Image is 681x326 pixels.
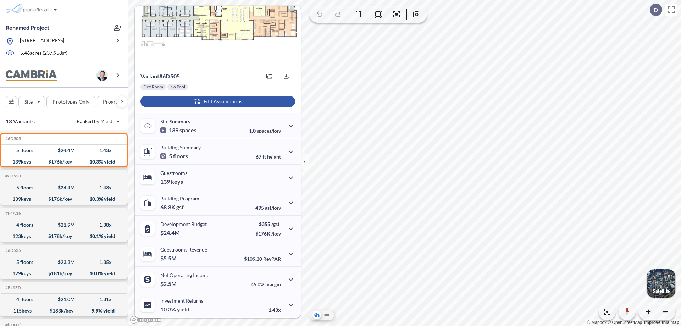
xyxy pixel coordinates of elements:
[171,178,183,185] span: keys
[177,306,189,313] span: yield
[265,205,281,211] span: gsf/key
[160,306,189,313] p: 10.3%
[160,247,207,253] p: Guestrooms Revenue
[6,24,49,32] p: Renamed Project
[18,96,45,107] button: Site
[143,84,163,90] p: Flex Room
[647,269,675,298] img: Switcher Image
[96,70,108,81] img: user logo
[4,173,21,178] h5: Click to copy the code
[160,144,201,150] p: Building Summary
[256,154,281,160] p: 67
[268,307,281,313] p: 1.43x
[173,153,188,160] span: floors
[130,316,161,324] a: Mapbox homepage
[140,73,180,80] p: # 6d505
[160,127,196,134] p: 139
[20,37,64,46] p: [STREET_ADDRESS]
[160,153,188,160] p: 5
[97,96,135,107] button: Program
[265,281,281,287] span: margin
[255,231,281,237] p: $176K
[251,281,281,287] p: 45.0%
[271,231,281,237] span: /key
[4,248,21,253] h5: Click to copy the code
[140,73,159,79] span: Variant
[46,96,95,107] button: Prototypes Only
[179,127,196,134] span: spaces
[160,204,184,211] p: 68.8K
[608,320,642,325] a: OpenStreetMap
[263,256,281,262] span: RevPAR
[6,70,57,81] img: BrandImage
[255,221,281,227] p: $355
[160,272,209,278] p: Net Operating Income
[4,211,21,216] h5: Click to copy the code
[271,221,279,227] span: /gsf
[176,204,184,211] span: gsf
[52,98,89,105] p: Prototypes Only
[4,285,21,290] h5: Click to copy the code
[654,7,658,13] p: D
[160,195,199,201] p: Building Program
[160,298,203,304] p: Investment Returns
[267,154,281,160] span: height
[249,128,281,134] p: 1.0
[653,288,670,294] p: Satellite
[170,84,185,90] p: No Pool
[160,280,178,287] p: $2.5M
[24,98,33,105] p: Site
[244,256,281,262] p: $109.20
[262,154,266,160] span: ft
[160,255,178,262] p: $5.5M
[160,118,190,125] p: Site Summary
[587,320,607,325] a: Mapbox
[644,320,679,325] a: Improve this map
[103,98,123,105] p: Program
[101,118,113,125] span: Yield
[322,311,331,319] button: Site Plan
[257,128,281,134] span: spaces/key
[20,49,67,57] p: 5.46 acres ( 237,958 sf)
[647,269,675,298] button: Switcher ImageSatellite
[312,311,321,319] button: Aerial View
[160,229,181,236] p: $24.4M
[255,205,281,211] p: 495
[160,178,183,185] p: 139
[160,221,207,227] p: Development Budget
[4,136,21,141] h5: Click to copy the code
[6,117,35,126] p: 13 Variants
[140,96,295,107] button: Edit Assumptions
[71,116,124,127] button: Ranked by Yield
[160,170,187,176] p: Guestrooms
